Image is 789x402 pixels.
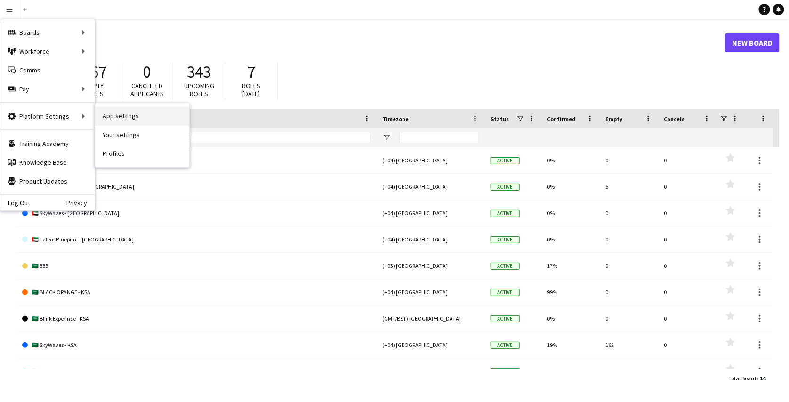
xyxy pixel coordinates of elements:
a: Training Academy [0,134,95,153]
div: 5 [600,174,658,200]
a: 🇸🇦 555 [22,253,371,279]
div: 0% [541,200,600,226]
a: App settings [95,107,189,126]
div: 0 [600,279,658,305]
div: (+04) [GEOGRAPHIC_DATA] [377,174,485,200]
span: Roles [DATE] [242,81,261,98]
span: 7 [248,62,256,82]
span: Active [491,263,520,270]
div: 0 [658,279,717,305]
div: 162 [600,332,658,358]
span: Active [491,368,520,375]
span: Active [491,342,520,349]
div: 0% [541,226,600,252]
div: 0 [600,226,658,252]
div: (GMT/BST) [GEOGRAPHIC_DATA] [377,306,485,331]
a: Comms [0,61,95,80]
div: 0 [658,226,717,252]
div: 17% [541,253,600,279]
input: Timezone Filter Input [399,132,479,143]
div: (+04) [GEOGRAPHIC_DATA] [377,332,485,358]
div: (+04) [GEOGRAPHIC_DATA] [377,226,485,252]
div: (+04) [GEOGRAPHIC_DATA] [377,147,485,173]
div: 19% [541,332,600,358]
a: Knowledge Base [0,153,95,172]
div: 0% [541,147,600,173]
a: Log Out [0,199,30,207]
div: : [728,369,765,387]
span: Confirmed [547,115,576,122]
a: 🇦🇪 Blink Experience - [GEOGRAPHIC_DATA] [22,174,371,200]
a: 🇸🇦 BLACK ORANGE - KSA [22,279,371,306]
div: 0 [658,147,717,173]
a: Your settings [95,126,189,145]
a: 🇸🇦 Blink Experince - KSA [22,306,371,332]
div: 0 [600,200,658,226]
span: Active [491,210,520,217]
h1: Boards [16,36,725,50]
div: 0% [541,174,600,200]
a: 🇦🇪 Talent Blueprint - [GEOGRAPHIC_DATA] [22,226,371,253]
div: 0 [658,306,717,331]
button: Open Filter Menu [382,133,391,142]
span: Timezone [382,115,409,122]
a: 🇦🇪 SkyWaves - [GEOGRAPHIC_DATA] [22,200,371,226]
a: 🇦🇪 BLACK ORANGE - [GEOGRAPHIC_DATA] [22,147,371,174]
div: 0 [600,253,658,279]
div: 0 [600,306,658,331]
span: Cancelled applicants [130,81,164,98]
a: Profiles [95,145,189,163]
span: Active [491,289,520,296]
div: 0 [658,200,717,226]
div: Platform Settings [0,107,95,126]
span: Status [491,115,509,122]
span: Active [491,315,520,322]
a: 🇸🇦 [GEOGRAPHIC_DATA] [22,358,371,385]
a: Product Updates [0,172,95,191]
div: 99% [541,279,600,305]
div: 100% [541,358,600,384]
input: Board name Filter Input [39,132,371,143]
span: Empty [605,115,622,122]
div: (+03) [GEOGRAPHIC_DATA] [377,253,485,279]
span: Upcoming roles [184,81,214,98]
div: Boards [0,23,95,42]
div: 0 [600,147,658,173]
div: 0 [658,358,717,384]
span: Active [491,157,520,164]
span: 14 [760,375,765,382]
div: 0 [658,253,717,279]
a: 🇸🇦 SkyWaves - KSA [22,332,371,358]
div: 0 [658,332,717,358]
span: Active [491,184,520,191]
div: 0 [658,174,717,200]
div: (+04) [GEOGRAPHIC_DATA] [377,200,485,226]
div: 0 [600,358,658,384]
a: New Board [725,33,780,52]
span: Cancels [664,115,684,122]
div: (+04) [GEOGRAPHIC_DATA] [377,279,485,305]
div: Pay [0,80,95,98]
span: Active [491,236,520,243]
div: 0% [541,306,600,331]
div: Workforce [0,42,95,61]
span: 343 [187,62,211,82]
span: 0 [143,62,151,82]
span: Total Boards [728,375,758,382]
a: Privacy [66,199,95,207]
div: (+04) [GEOGRAPHIC_DATA] [377,358,485,384]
